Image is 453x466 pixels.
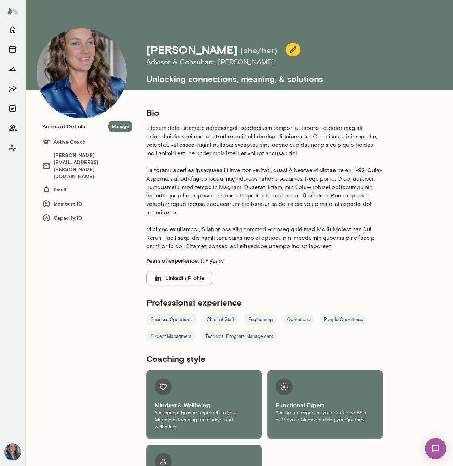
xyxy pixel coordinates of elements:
h5: Coaching style [146,353,383,364]
span: Technical Program Management [201,333,277,340]
p: L ipsum dolo-sitametc adipiscingeli seddoeiusm tempori ut labore—etdolor mag ali enimadminim veni... [146,124,383,251]
h6: Capacity: 10 [42,214,132,222]
p: You are an expert at your craft, and help guide your Members along your journey. [276,409,374,423]
button: Members [6,121,20,135]
h6: Account Details [42,122,85,131]
button: Manage [108,121,132,132]
img: Nicole Menkhoff [37,28,127,118]
span: Engineering [244,316,277,323]
h6: [PERSON_NAME][EMAIL_ADDRESS][PERSON_NAME][DOMAIN_NAME] [42,152,132,180]
b: Years of experience: [146,257,199,264]
button: Insights [6,82,20,96]
h6: Email [42,185,132,194]
span: Operations [283,316,314,323]
img: Nicole Menkhoff [4,443,21,460]
button: Documents [6,101,20,115]
img: Mento [7,5,18,18]
h6: Members: 10 [42,200,132,208]
h6: Active Coach [42,138,132,146]
h5: (she/her) [240,45,277,56]
h5: Unlocking connections, meaning, & solutions [146,68,445,84]
h4: [PERSON_NAME] [146,43,237,56]
span: Chief of Staff [202,316,238,323]
button: Home [6,23,20,37]
h5: Professional experience [146,297,383,308]
button: Client app [6,141,20,155]
span: People Operations [320,316,367,323]
button: LinkedIn Profile [146,271,212,285]
p: 15+ years [146,256,383,265]
span: Business Operations [146,316,197,323]
h6: Functional Expert [276,401,374,409]
h6: Mindset & Wellbeing [155,401,253,409]
h6: Advisor & Consultant , [PERSON_NAME] [146,56,445,68]
p: You bring a holistic approach to your Members, focusing on mindset and wellbeing. [155,409,253,430]
span: Project Managment [146,333,196,340]
button: Sessions [6,42,20,56]
h5: Bio [146,107,383,118]
button: Growth Plan [6,62,20,76]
